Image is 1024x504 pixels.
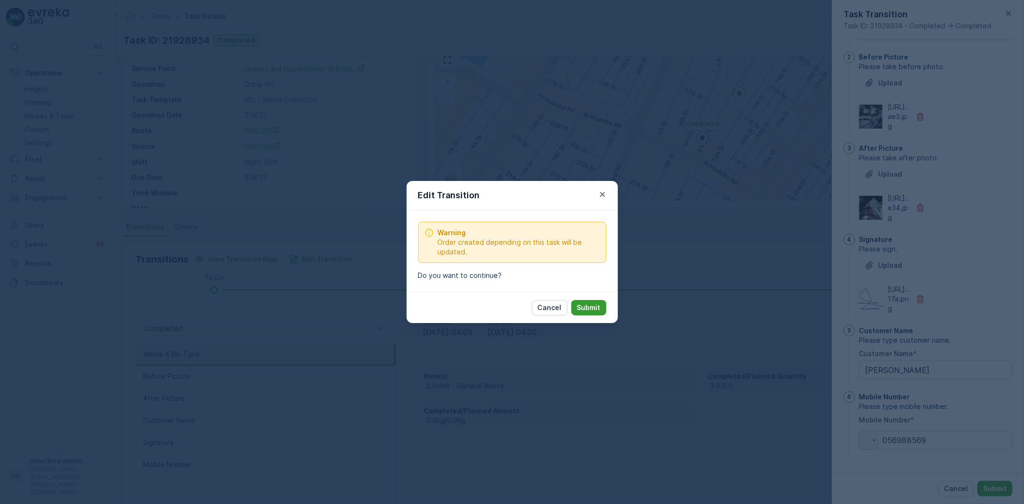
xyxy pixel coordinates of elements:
[532,300,567,315] button: Cancel
[538,303,562,312] p: Cancel
[418,189,480,202] p: Edit Transition
[418,271,606,280] p: Do you want to continue?
[438,228,600,238] span: Warning
[571,300,606,315] button: Submit
[577,303,601,312] p: Submit
[438,238,600,257] span: Order created depending on this task will be updated.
